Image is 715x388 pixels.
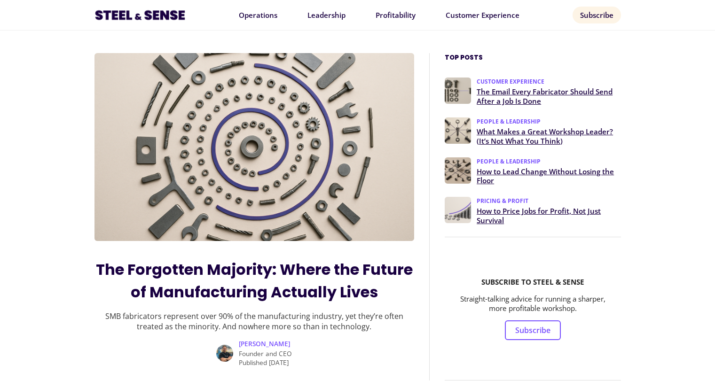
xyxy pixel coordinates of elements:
div: Navigation Menu [231,10,527,20]
a: Subscribe [505,320,561,340]
img: Paul Lutkajtis [216,345,233,362]
img: The Forgotten Majority: Where the Future of Manufacturing Actually Lives [94,53,415,241]
img: Factory logo [94,8,186,23]
a: Operations [231,7,285,23]
a: Subscribe [573,7,621,23]
p: Straight-talking advice for running a sharper, more profitable workshop. [452,294,613,313]
a: How to Price Jobs for Profit, Not Just Survival [477,207,621,225]
span: PEOPLE & LEADERSHIP [477,157,621,165]
span: CUSTOMER EXPERIENCE [477,78,621,85]
img: The Email Every Fabricator Should Send After a Job Is Done [445,78,471,104]
span: Founder and CEO [239,349,292,358]
a: The Email Every Fabricator Should Send After a Job Is Done [477,87,621,106]
h3: Top Posts [445,53,621,62]
img: How to Lead Change Without Losing the Floor [445,157,471,184]
span: [PERSON_NAME] [239,339,290,348]
img: How to Price Jobs for Profit, Not Just Survival [445,197,471,223]
p: SMB fabricators represent over 90% of the manufacturing industry, yet they’re often treated as th... [94,311,415,332]
span: Published [DATE] [239,358,289,367]
a: Profitability [368,7,423,23]
img: What Makes a Great Workshop Leader? (It’s Not What You Think) [445,117,471,144]
a: What Makes a Great Workshop Leader? (It’s Not What You Think) [477,127,621,146]
b: SUBSCRIBE TO STEEL & SENSE [481,277,584,287]
a: How to Lead Change Without Losing the Floor [477,167,621,186]
a: Leadership [300,7,353,23]
a: Customer Experience [438,7,527,23]
span: PEOPLE & LEADERSHIP [477,117,621,125]
a: The Forgotten Majority: Where the Future of Manufacturing Actually Lives [96,259,413,303]
span: PRICING & PROFIT [477,197,621,205]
